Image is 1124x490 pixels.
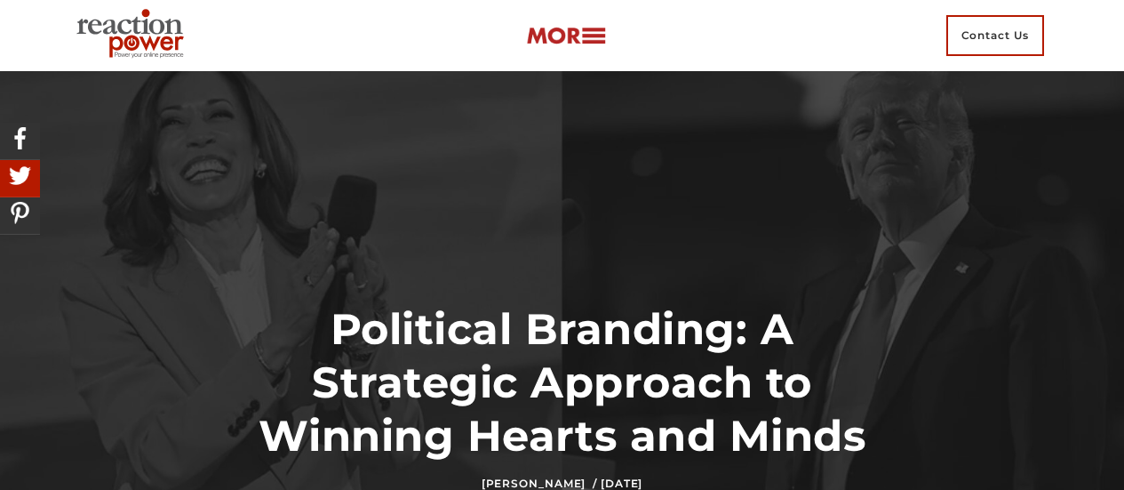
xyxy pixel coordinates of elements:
[4,123,36,154] img: Share On Facebook
[4,160,36,191] img: Share On Twitter
[601,477,642,490] time: [DATE]
[69,4,198,68] img: Executive Branding | Personal Branding Agency
[526,26,606,46] img: more-btn.png
[4,197,36,229] img: Share On Pinterest
[482,477,597,490] a: [PERSON_NAME] /
[238,302,887,462] h1: Political Branding: A Strategic Approach to Winning Hearts and Minds
[946,15,1044,56] span: Contact Us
